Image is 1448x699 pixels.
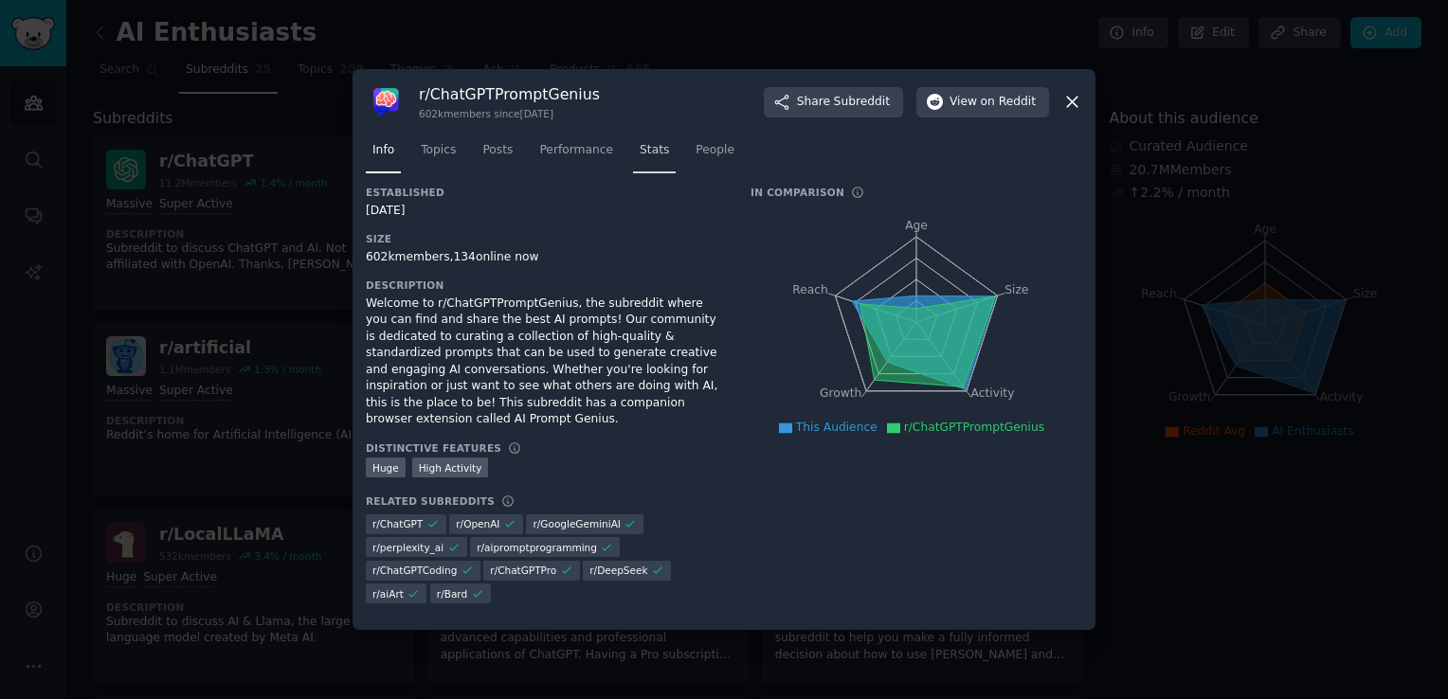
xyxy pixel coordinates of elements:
[834,94,890,111] span: Subreddit
[366,82,406,122] img: ChatGPTPromptGenius
[751,186,844,199] h3: In Comparison
[490,564,556,577] span: r/ ChatGPTPro
[419,107,600,120] div: 602k members since [DATE]
[437,587,467,600] span: r/ Bard
[366,457,406,477] div: Huge
[792,282,828,296] tspan: Reach
[477,541,597,554] span: r/ aipromptprogramming
[421,142,456,159] span: Topics
[414,135,462,174] a: Topics
[589,564,647,577] span: r/ DeepSeek
[971,386,1015,400] tspan: Activity
[412,457,489,477] div: High Activity
[533,135,620,174] a: Performance
[950,94,1036,111] span: View
[372,142,394,159] span: Info
[372,587,404,600] span: r/ aiArt
[366,249,724,266] div: 602k members, 134 online now
[419,84,600,104] h3: r/ ChatGPTPromptGenius
[820,386,861,400] tspan: Growth
[366,494,495,508] h3: Related Subreddits
[905,219,928,232] tspan: Age
[476,135,519,174] a: Posts
[1005,282,1028,296] tspan: Size
[366,135,401,174] a: Info
[640,142,669,159] span: Stats
[372,541,443,554] span: r/ perplexity_ai
[482,142,513,159] span: Posts
[366,203,724,220] div: [DATE]
[916,87,1049,117] button: Viewon Reddit
[689,135,741,174] a: People
[797,94,890,111] span: Share
[372,564,457,577] span: r/ ChatGPTCoding
[366,186,724,199] h3: Established
[539,142,613,159] span: Performance
[366,278,724,292] h3: Description
[533,517,620,530] span: r/ GoogleGeminiAI
[904,421,1044,434] span: r/ChatGPTPromptGenius
[366,441,501,455] h3: Distinctive Features
[764,87,903,117] button: ShareSubreddit
[366,232,724,245] h3: Size
[456,517,499,530] span: r/ OpenAI
[796,421,878,434] span: This Audience
[366,296,724,428] div: Welcome to r/ChatGPTPromptGenius, the subreddit where you can find and share the best AI prompts!...
[696,142,734,159] span: People
[633,135,676,174] a: Stats
[981,94,1036,111] span: on Reddit
[372,517,423,530] span: r/ ChatGPT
